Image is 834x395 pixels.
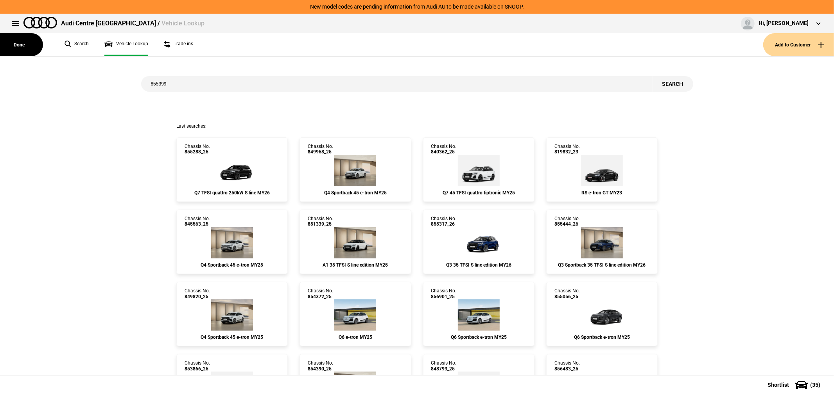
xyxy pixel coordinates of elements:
span: 854372_25 [308,294,333,299]
span: 849820_25 [185,294,210,299]
span: Shortlist [768,382,789,388]
img: Audi_4MQCX2_26_EI_0E0E_PAH_WA7_WC7_N0Q_54K_(Nadin:_54K_C99_N0Q_PAH_WA7_WC7)_ext.png [208,155,255,186]
span: 856483_25 [554,366,580,372]
div: Q6 Sportback e-tron MY25 [554,335,649,340]
div: Q4 Sportback 45 e-tron MY25 [185,335,280,340]
span: 851339_25 [308,221,333,227]
img: Audi_4MQAI1_25_MP_2Y2Y_WA9_PAH_F72_(Nadin:_C91_F72_PAH_S9S_WA9)_ext.png [458,155,500,186]
span: 840362_25 [431,149,457,155]
div: Chassis No. [185,360,210,372]
div: Chassis No. [431,216,457,227]
img: Audi_F3BCCX_26LE_FZ_2D2D_QQ2_6FJ_3S2_V72_WN8_X8C_(Nadin:_3S2_6FJ_C63_QQ2_V72_WN8)_ext.png [455,227,502,258]
span: ( 35 ) [810,382,820,388]
img: Audi_GFNA1A_25_FW_2Y2Y__(Nadin:_C06)_ext.png [458,299,500,331]
img: Audi_GFBA1A_25_FW_2Y2Y__(Nadin:_C06)_ext.png [334,299,376,331]
div: Chassis No. [308,288,333,299]
span: 848793_25 [431,366,457,372]
img: Audi_F4NA53_25_AO_2Y2Y_4ZD_WA2_WA7_6FJ_55K_PY5_PYY_QQ9_(Nadin:_4ZD_55K_6FJ_C19_PY5_PYY_QQ9_S7E_WA... [211,299,253,331]
img: Audi_GFNA1A_25_FW_G5G5_3FU_(Nadin:_3FU_C06)_ext.png [579,299,626,331]
button: Add to Customer [763,33,834,56]
img: Audi_GBACHG_25_ZV_2Y0E_PS1_WA9_WBX_6H4_PX2_2Z7_6FB_C5Q_N2T_(Nadin:_2Z7_6FB_6H4_C43_C5Q_N2T_PS1_PX... [334,227,376,258]
div: Chassis No. [431,288,457,299]
img: Audi_F4NA53_25_AO_2Y2Y_WA7_PY5_PYY_(Nadin:_C19_PY5_PYY_S7E_WA7)_ext.png [334,155,376,186]
img: Audi_F83RH7_23_KH_0E0E_WA7_WA2_KB4_PEG_44I_(Nadin:_2PF_44I_73Q_C09_KB4_NW2_PEG_WA2_WA7)_ext.png [581,155,623,186]
span: 855288_26 [185,149,210,155]
div: Chassis No. [308,144,333,155]
button: Search [653,76,693,92]
div: Chassis No. [185,288,210,299]
div: Chassis No. [185,144,210,155]
div: Chassis No. [554,360,580,372]
span: 853866_25 [185,366,210,372]
div: Q4 Sportback 45 e-tron MY25 [185,262,280,268]
span: 845563_25 [185,221,210,227]
span: 856901_25 [431,294,457,299]
div: Q7 45 TFSI quattro tiptronic MY25 [431,190,526,196]
a: Vehicle Lookup [104,33,148,56]
div: Q6 e-tron MY25 [308,335,403,340]
span: 819832_23 [554,149,580,155]
button: Shortlist(35) [756,375,834,395]
div: Q6 Sportback e-tron MY25 [431,335,526,340]
div: Chassis No. [554,144,580,155]
div: Hi, [PERSON_NAME] [759,20,809,27]
div: Q7 TFSI quattro 250kW S line MY26 [185,190,280,196]
div: Chassis No. [185,216,210,227]
div: Chassis No. [308,360,333,372]
div: Chassis No. [431,360,457,372]
img: Audi_F3NCCX_26LE_FZ_2D2D_QQ2_3FB_6FJ_V72_WN8_X8C_(Nadin:_3FB_6FJ_C63_QQ2_V72_WN8)_ext.png [581,227,623,258]
input: Enter vehicle chassis number or other identifier. [141,76,653,92]
div: RS e-tron GT MY23 [554,190,649,196]
span: Vehicle Lookup [161,20,204,27]
span: 855444_26 [554,221,580,227]
div: A1 35 TFSI S line edition MY25 [308,262,403,268]
a: Search [65,33,89,56]
div: Q3 35 TFSI S line edition MY26 [431,262,526,268]
div: Audi Centre [GEOGRAPHIC_DATA] / [61,19,204,28]
span: 855317_26 [431,221,457,227]
div: Q3 Sportback 35 TFSI S line edition MY26 [554,262,649,268]
span: 849968_25 [308,149,333,155]
div: Chassis No. [554,288,580,299]
div: Chassis No. [308,216,333,227]
span: 854390_25 [308,366,333,372]
span: 855056_25 [554,294,580,299]
img: Audi_F4NA53_25_AO_2Y2Y_WA7_WA2_PY5_PYY_QQ9_55K_(Nadin:_55K_C19_PY5_PYY_QQ9_S7E_WA2_WA7)_ext.png [211,227,253,258]
img: audi.png [23,17,57,28]
span: Last searches: [176,123,206,129]
a: Trade ins [164,33,193,56]
div: Chassis No. [431,144,457,155]
div: Q4 Sportback 45 e-tron MY25 [308,190,403,196]
div: Chassis No. [554,216,580,227]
